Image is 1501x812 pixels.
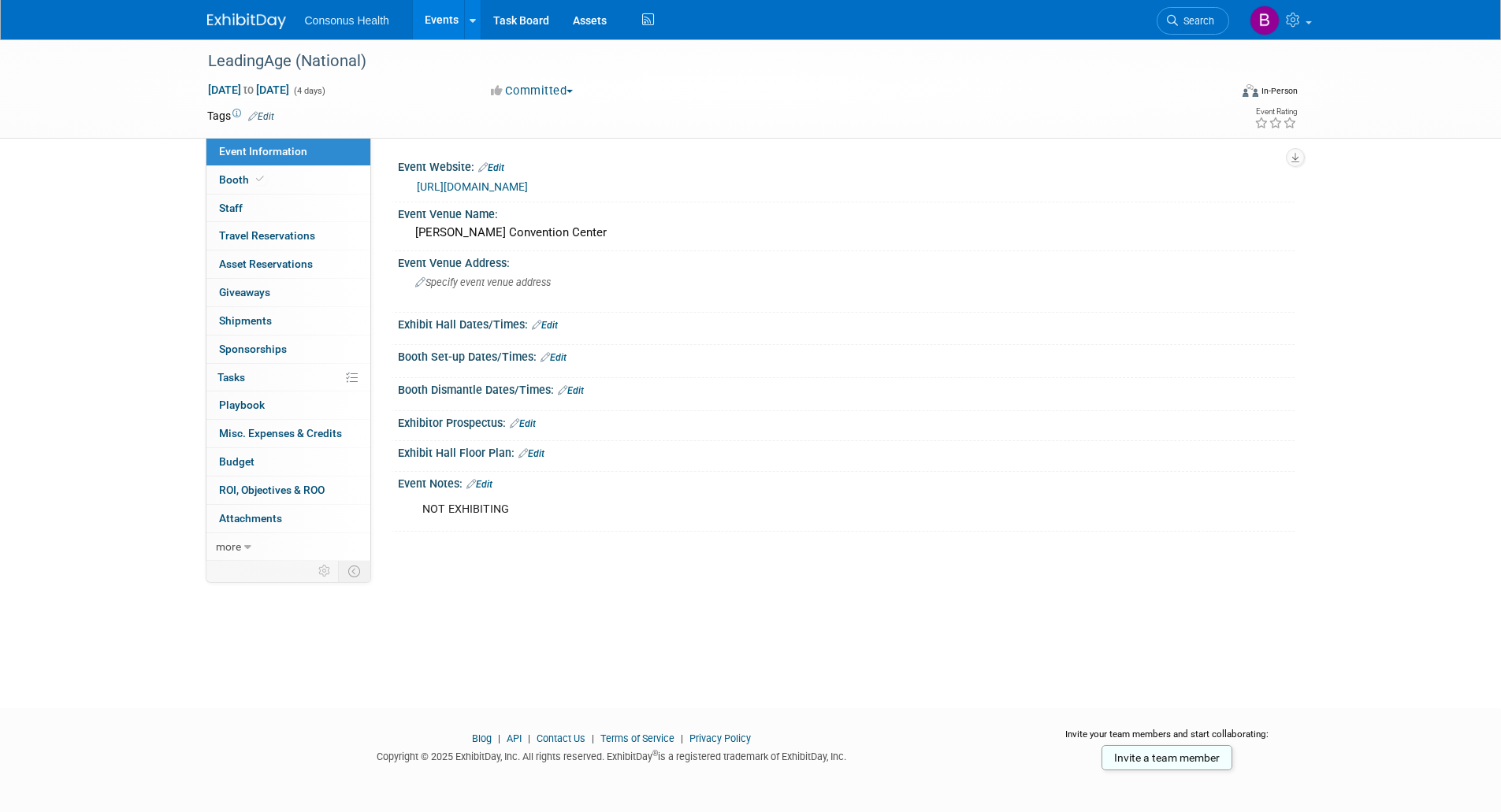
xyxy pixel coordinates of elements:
span: Playbook [219,399,265,411]
a: Asset Reservations [206,250,370,278]
span: (4 days) [292,86,325,96]
span: | [524,732,534,744]
a: Terms of Service [600,732,674,744]
div: [PERSON_NAME] Convention Center [410,221,1283,245]
a: Privacy Policy [689,732,751,744]
a: Search [1157,7,1229,35]
span: Staff [219,202,243,214]
div: Exhibit Hall Dates/Times: [398,313,1295,333]
a: Travel Reservations [206,222,370,250]
td: Toggle Event Tabs [338,561,370,581]
td: Tags [207,108,274,124]
a: API [507,732,522,744]
div: Exhibitor Prospectus: [398,411,1295,432]
span: | [677,732,687,744]
a: Giveaways [206,279,370,306]
span: Consonus Health [305,14,389,27]
div: LeadingAge (National) [202,47,1206,76]
a: Playbook [206,391,370,419]
a: Edit [532,320,558,331]
a: Edit [248,111,274,122]
a: Shipments [206,307,370,335]
span: Giveaways [219,286,270,298]
div: NOT EXHIBITING [411,494,1121,525]
span: Misc. Expenses & Credits [219,427,342,439]
td: Personalize Event Tab Strip [311,561,339,581]
span: Attachments [219,512,282,525]
a: Edit [518,448,544,459]
a: Sponsorships [206,336,370,363]
a: Booth [206,166,370,194]
span: Sponsorships [219,343,287,355]
div: Booth Set-up Dates/Times: [398,345,1295,365]
div: Event Format [1136,82,1299,106]
div: Booth Dismantle Dates/Times: [398,378,1295,399]
span: Tasks [217,371,245,384]
span: | [588,732,598,744]
i: Booth reservation complete [256,175,264,184]
div: Event Notes: [398,472,1295,492]
a: Budget [206,448,370,476]
a: Attachments [206,505,370,532]
span: more [216,540,241,553]
a: Event Information [206,138,370,165]
span: Booth [219,173,267,186]
span: Shipments [219,314,272,327]
div: In-Person [1261,85,1298,97]
span: ROI, Objectives & ROO [219,484,325,496]
a: ROI, Objectives & ROO [206,476,370,504]
span: Event Information [219,145,307,158]
span: [DATE] [DATE] [207,83,290,97]
span: Budget [219,455,255,468]
span: Asset Reservations [219,258,313,270]
button: Committed [485,83,579,99]
div: Event Venue Address: [398,251,1295,271]
span: Travel Reservations [219,229,315,242]
span: to [241,83,256,96]
a: Edit [466,479,492,490]
a: Edit [478,162,504,173]
div: Invite your team members and start collaborating: [1040,728,1295,751]
a: Tasks [206,364,370,391]
a: Staff [206,195,370,222]
span: Search [1178,15,1214,27]
img: ExhibitDay [207,13,286,29]
img: Format-Inperson.png [1243,84,1258,97]
div: Copyright © 2025 ExhibitDay, Inc. All rights reserved. ExhibitDay is a registered trademark of Ex... [207,746,1017,764]
a: Blog [472,732,492,744]
a: Edit [541,352,567,363]
span: | [494,732,504,744]
div: Event Venue Name: [398,202,1295,222]
img: Bridget Crane [1250,6,1280,35]
a: Contact Us [537,732,585,744]
a: Misc. Expenses & Credits [206,420,370,447]
sup: ® [652,749,658,758]
a: Edit [510,418,536,429]
a: [URL][DOMAIN_NAME] [417,180,528,193]
a: Invite a team member [1102,745,1232,770]
div: Exhibit Hall Floor Plan: [398,441,1295,462]
div: Event Rating [1254,108,1297,116]
span: Specify event venue address [415,276,551,288]
a: Edit [558,385,584,396]
a: more [206,533,370,561]
div: Event Website: [398,155,1295,176]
